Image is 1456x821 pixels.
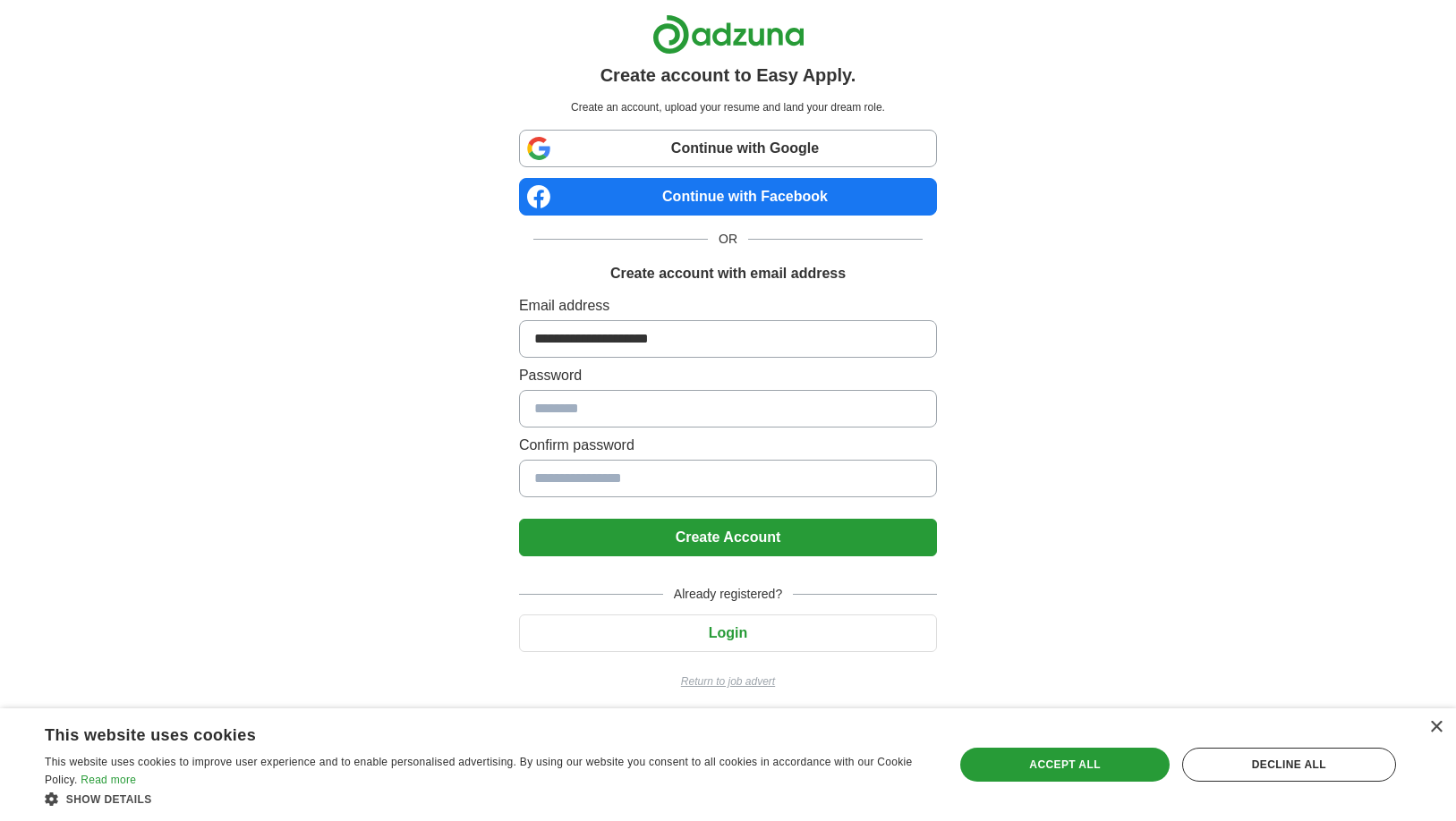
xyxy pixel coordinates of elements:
[519,178,937,216] a: Continue with Facebook
[519,365,937,386] label: Password
[1429,721,1443,734] div: Close
[600,62,856,89] h1: Create account to Easy Apply.
[519,614,937,652] button: Login
[610,263,846,284] h1: Create account with email address
[960,748,1169,782] div: Accept all
[1182,748,1396,782] div: Decline all
[81,774,136,786] a: Read more, opens a new window
[519,435,937,456] label: Confirm password
[652,14,805,55] img: Adzuna logo
[519,519,937,556] button: Create Account
[663,585,793,604] span: Already registered?
[519,625,937,640] a: Login
[519,130,937,167] a: Continue with Google
[523,99,933,115] p: Create an account, upload your resume and land your dream role.
[519,295,937,317] label: Email address
[708,230,748,249] span: OR
[45,756,913,786] span: This website uses cookies to improve user experience and to enable personalised advertising. By u...
[45,719,882,746] div: This website uses cookies
[66,793,152,806] span: Show details
[519,673,937,690] a: Return to job advert
[45,790,927,808] div: Show details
